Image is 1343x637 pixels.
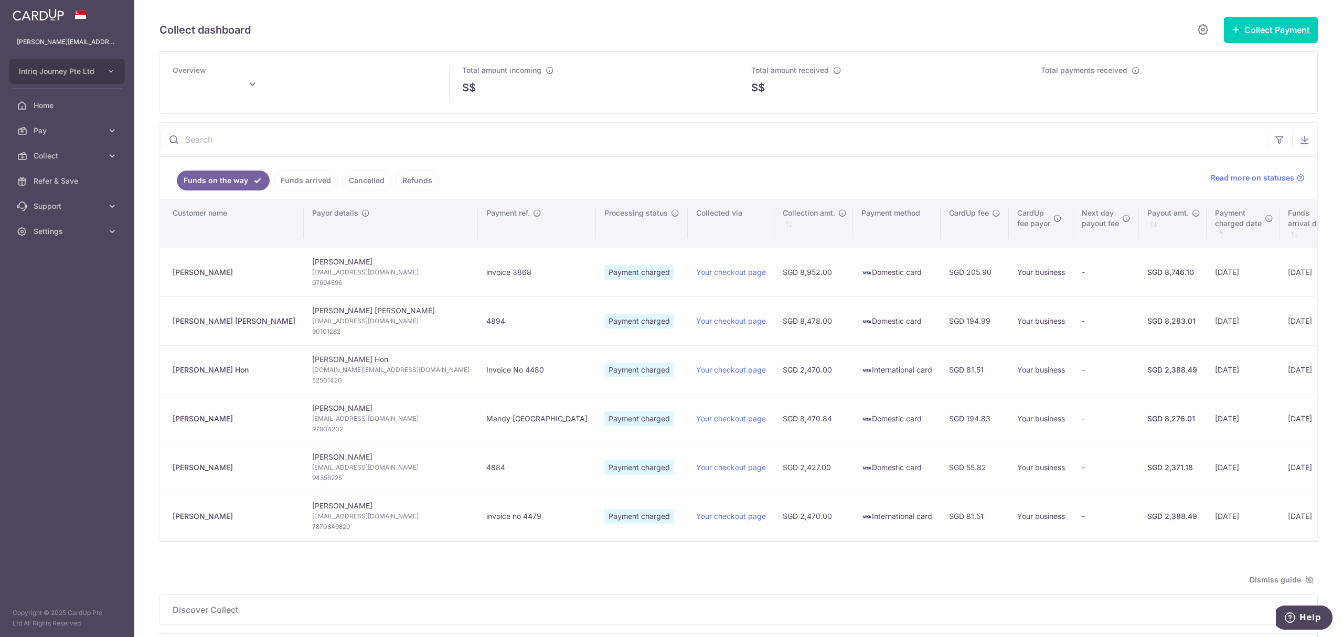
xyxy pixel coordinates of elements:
span: Payment charged date [1215,208,1262,229]
button: Intriq Journey Pte Ltd [9,59,125,84]
img: visa-sm-192604c4577d2d35970c8ed26b86981c2741ebd56154ab54ad91a526f0f24972.png [861,414,872,424]
td: Your business [1009,248,1073,296]
span: Payout amt. [1147,208,1189,218]
span: Collection amt. [783,208,835,218]
td: Mandy [GEOGRAPHIC_DATA] [478,394,596,443]
span: Support [34,201,103,211]
span: 97904202 [312,424,470,434]
span: Funds arrival date [1288,208,1328,229]
span: Payment charged [604,411,674,426]
th: Paymentcharged date : activate to sort column ascending [1207,199,1280,248]
span: Discover Collect [173,603,1292,616]
th: Collected via [688,199,774,248]
img: visa-sm-192604c4577d2d35970c8ed26b86981c2741ebd56154ab54ad91a526f0f24972.png [861,512,872,522]
h5: Collect dashboard [159,22,251,38]
td: Domestic card [853,248,941,296]
td: Your business [1009,443,1073,492]
span: [EMAIL_ADDRESS][DOMAIN_NAME] [312,511,470,522]
span: Processing status [604,208,668,218]
th: Customer name [160,199,304,248]
span: Total payments received [1041,66,1127,75]
td: [PERSON_NAME] Hon [304,345,478,394]
td: [DATE] [1207,345,1280,394]
td: Domestic card [853,443,941,492]
span: CardUp fee [949,208,989,218]
td: SGD 205.90 [941,248,1009,296]
a: Your checkout page [696,463,766,472]
span: 90101282 [312,326,470,337]
a: Your checkout page [696,512,766,521]
span: CardUp fee payor [1017,208,1050,229]
td: [PERSON_NAME] [304,394,478,443]
button: Collect Payment [1224,17,1318,43]
span: [EMAIL_ADDRESS][DOMAIN_NAME] [312,316,470,326]
td: SGD 2,470.00 [774,345,853,394]
a: Your checkout page [696,414,766,423]
td: - [1073,394,1139,443]
span: Collect [34,151,103,161]
span: S$ [751,80,765,95]
span: Payment charged [604,363,674,377]
td: SGD 81.51 [941,345,1009,394]
iframe: Opens a widget where you can find more information [1276,606,1333,632]
td: Your business [1009,296,1073,345]
td: - [1073,443,1139,492]
th: Payor details [304,199,478,248]
span: Pay [34,125,103,136]
td: SGD 8,478.00 [774,296,853,345]
span: Payment charged [604,509,674,524]
td: Domestic card [853,394,941,443]
td: - [1073,345,1139,394]
td: SGD 81.51 [941,492,1009,540]
span: Payment charged [604,265,674,280]
td: Domestic card [853,296,941,345]
a: Your checkout page [696,365,766,374]
td: SGD 8,470.84 [774,394,853,443]
td: - [1073,492,1139,540]
span: [EMAIL_ADDRESS][DOMAIN_NAME] [312,267,470,278]
div: [PERSON_NAME] [173,267,295,278]
th: CardUp fee [941,199,1009,248]
div: [PERSON_NAME] [173,462,295,473]
th: Payout amt. : activate to sort column ascending [1139,199,1207,248]
td: SGD 2,427.00 [774,443,853,492]
div: SGD 8,283.01 [1147,316,1198,326]
td: [DATE] [1207,394,1280,443]
td: invoice 3868 [478,248,596,296]
a: Read more on statuses [1211,173,1305,183]
th: Next daypayout fee [1073,199,1139,248]
p: Discover Collect [173,603,1305,616]
span: 7870849820 [312,522,470,532]
span: Overview [173,66,206,75]
span: Home [34,100,103,111]
td: [DATE] [1207,492,1280,540]
span: 97694596 [312,278,470,288]
input: Search [160,123,1267,156]
td: invoice no 4479 [478,492,596,540]
p: [PERSON_NAME][EMAIL_ADDRESS][DOMAIN_NAME] [17,37,118,47]
div: [PERSON_NAME] [173,413,295,424]
div: SGD 2,388.49 [1147,365,1198,375]
span: Payment ref. [486,208,530,218]
img: CardUp [13,8,64,21]
td: - [1073,248,1139,296]
span: Next day payout fee [1082,208,1119,229]
span: S$ [462,80,476,95]
td: SGD 55.82 [941,443,1009,492]
img: visa-sm-192604c4577d2d35970c8ed26b86981c2741ebd56154ab54ad91a526f0f24972.png [861,365,872,376]
td: SGD 194.99 [941,296,1009,345]
span: Dismiss guide [1250,574,1314,586]
td: 4884 [478,443,596,492]
div: SGD 2,371.18 [1147,462,1198,473]
span: Total amount incoming [462,66,541,75]
th: Payment ref. [478,199,596,248]
th: Processing status [596,199,688,248]
td: Your business [1009,492,1073,540]
span: Payor details [312,208,358,218]
td: [PERSON_NAME] [304,492,478,540]
span: Intriq Journey Pte Ltd [19,66,97,77]
td: [PERSON_NAME] [PERSON_NAME] [304,296,478,345]
span: Help [24,7,45,17]
span: Payment charged [604,460,674,475]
